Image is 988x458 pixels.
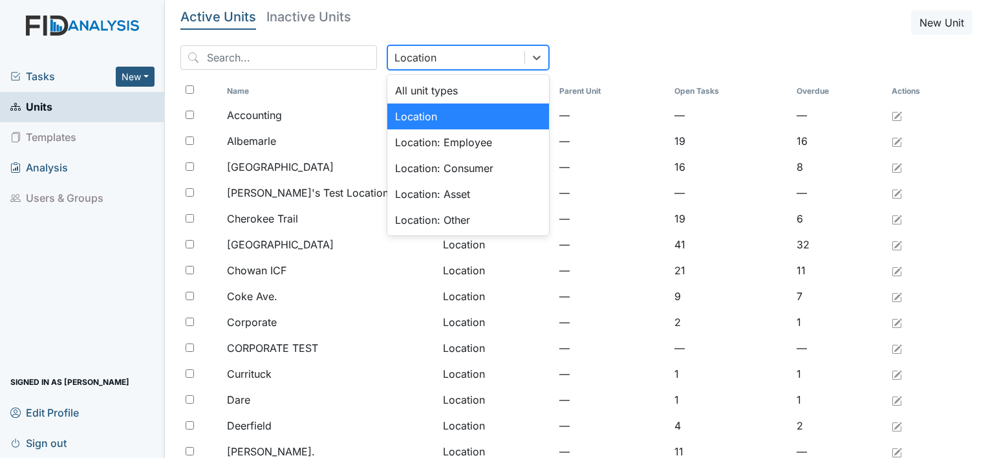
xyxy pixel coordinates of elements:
span: CORPORATE TEST [227,340,318,356]
td: — [554,283,669,309]
span: Analysis [10,158,68,178]
span: Currituck [227,366,272,382]
td: 9 [669,283,791,309]
div: Location [387,104,549,129]
td: 6 [791,206,886,232]
div: Location: Asset [387,181,549,207]
td: Location [438,257,554,283]
span: Edit Profile [10,402,79,422]
a: Edit [892,237,902,252]
a: Edit [892,366,902,382]
span: Signed in as [PERSON_NAME] [10,372,129,392]
span: Deerfield [227,418,272,433]
td: Location [438,335,554,361]
td: Location [438,232,554,257]
a: Tasks [10,69,116,84]
span: Units [10,97,52,117]
th: Toggle SortBy [791,80,886,102]
h5: Active Units [180,10,256,23]
td: — [554,206,669,232]
button: New [116,67,155,87]
td: — [669,335,791,361]
td: — [791,102,886,128]
span: Accounting [227,107,282,123]
td: 2 [791,413,886,439]
td: 2 [669,309,791,335]
td: — [554,257,669,283]
td: — [554,413,669,439]
td: 32 [791,232,886,257]
td: 19 [669,128,791,154]
a: Edit [892,133,902,149]
td: Location [438,283,554,309]
td: — [554,335,669,361]
a: Edit [892,107,902,123]
td: — [554,102,669,128]
span: Sign out [10,433,67,453]
td: 21 [669,257,791,283]
td: 1 [669,387,791,413]
td: 8 [791,154,886,180]
a: Edit [892,392,902,408]
span: Corporate [227,314,277,330]
th: Toggle SortBy [669,80,791,102]
span: Dare [227,392,250,408]
a: Edit [892,211,902,226]
th: Actions [886,80,951,102]
td: Location [438,309,554,335]
button: New Unit [911,10,972,35]
input: Toggle All Rows Selected [186,85,194,94]
td: — [554,232,669,257]
span: Albemarle [227,133,276,149]
td: — [791,335,886,361]
a: Edit [892,263,902,278]
span: [GEOGRAPHIC_DATA] [227,237,334,252]
th: Toggle SortBy [554,80,669,102]
a: Edit [892,159,902,175]
td: — [554,309,669,335]
div: Location: Consumer [387,155,549,181]
div: All unit types [387,78,549,104]
td: — [669,180,791,206]
td: Location [438,361,554,387]
a: Edit [892,314,902,330]
td: 41 [669,232,791,257]
a: Edit [892,418,902,433]
td: — [791,180,886,206]
td: 11 [791,257,886,283]
td: 1 [791,387,886,413]
div: Location: Other [387,207,549,233]
td: 19 [669,206,791,232]
td: 1 [669,361,791,387]
div: Location: Employee [387,129,549,155]
td: 16 [791,128,886,154]
span: [PERSON_NAME]'s Test Location [227,185,389,201]
span: Coke Ave. [227,289,277,304]
span: [GEOGRAPHIC_DATA] [227,159,334,175]
td: 1 [791,309,886,335]
td: — [669,102,791,128]
h5: Inactive Units [266,10,351,23]
td: — [554,128,669,154]
td: Location [438,387,554,413]
td: — [554,154,669,180]
td: 1 [791,361,886,387]
td: — [554,361,669,387]
span: Chowan ICF [227,263,286,278]
td: — [554,387,669,413]
td: 7 [791,283,886,309]
a: Edit [892,185,902,201]
td: Location [438,413,554,439]
a: Edit [892,340,902,356]
a: Edit [892,289,902,304]
div: Location [394,50,436,65]
td: — [554,180,669,206]
td: 4 [669,413,791,439]
td: 16 [669,154,791,180]
input: Search... [180,45,377,70]
span: Cherokee Trail [227,211,298,226]
th: Toggle SortBy [222,80,438,102]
